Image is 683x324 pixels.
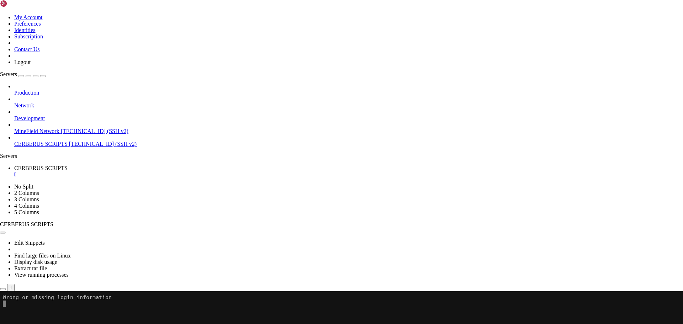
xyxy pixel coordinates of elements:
li: MineField Network [TECHNICAL_ID] (SSH v2) [14,122,683,134]
a: Development [14,115,683,122]
a: Production [14,90,683,96]
a:  [14,171,683,178]
span: CERBERUS SCRIPTS [14,141,68,147]
span: Network [14,102,34,108]
a: Preferences [14,21,41,27]
div:  [10,285,12,290]
a: Identities [14,27,36,33]
a: Network [14,102,683,109]
span: CERBERUS SCRIPTS [14,165,68,171]
a: 2 Columns [14,190,39,196]
span: [TECHNICAL_ID] (SSH v2) [61,128,128,134]
a: 4 Columns [14,203,39,209]
div: (0, 1) [3,9,6,16]
x-row: Wrong or missing login information [3,3,591,9]
a: My Account [14,14,43,20]
a: Contact Us [14,46,40,52]
span: Development [14,115,45,121]
span: MineField Network [14,128,59,134]
a: Display disk usage [14,259,57,265]
a: Extract tar file [14,265,47,271]
a: Subscription [14,33,43,39]
a: View running processes [14,272,69,278]
a: 3 Columns [14,196,39,202]
span: [TECHNICAL_ID] (SSH v2) [69,141,137,147]
a: CERBERUS SCRIPTS [TECHNICAL_ID] (SSH v2) [14,141,683,147]
button:  [7,284,15,291]
a: No Split [14,184,33,190]
li: Development [14,109,683,122]
a: Logout [14,59,31,65]
a: Edit Snippets [14,240,45,246]
a: MineField Network [TECHNICAL_ID] (SSH v2) [14,128,683,134]
li: Network [14,96,683,109]
li: CERBERUS SCRIPTS [TECHNICAL_ID] (SSH v2) [14,134,683,147]
li: Production [14,83,683,96]
span: Production [14,90,39,96]
a: 5 Columns [14,209,39,215]
a: CERBERUS SCRIPTS [14,165,683,178]
a: Find large files on Linux [14,253,71,259]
